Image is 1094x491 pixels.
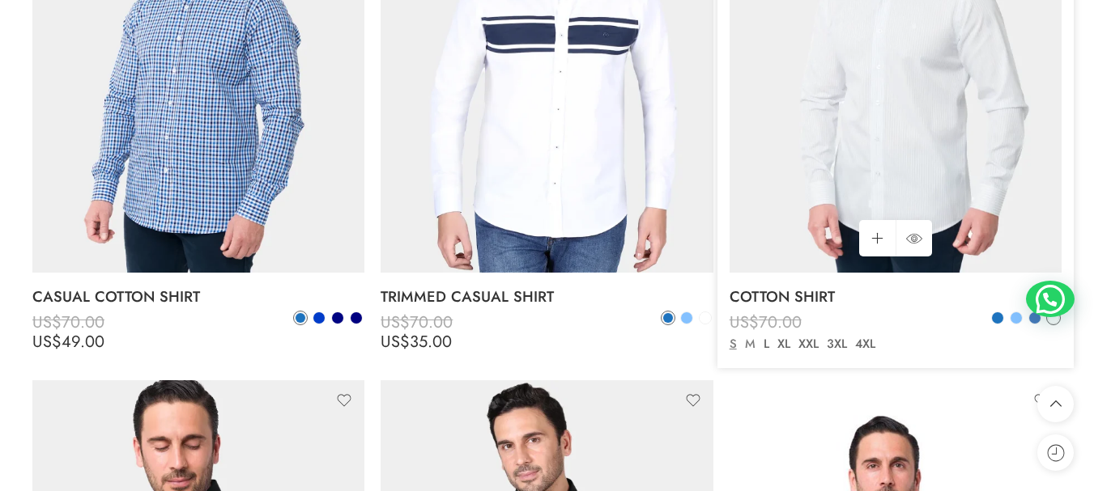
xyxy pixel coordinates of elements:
[381,281,713,313] a: TRIMMED CASUAL SHIRT
[896,220,932,256] a: QUICK SHOP
[773,335,794,353] a: XL
[381,311,410,334] span: US$
[851,335,879,353] a: 4XL
[1028,311,1042,325] a: low Blue
[823,335,851,353] a: 3XL
[730,330,759,353] span: US$
[730,311,802,334] bdi: 70.00
[32,281,364,313] a: CASUAL COTTON SHIRT
[741,335,760,353] a: M
[32,311,104,334] bdi: 70.00
[990,311,1005,325] a: Blue
[730,330,802,353] bdi: 49.00
[760,335,773,353] a: L
[698,311,713,325] a: White
[679,311,694,325] a: Light Blue
[381,330,410,353] span: US$
[730,281,1062,313] a: COTTON SHIRT
[32,330,62,353] span: US$
[794,335,823,353] a: XXL
[726,335,741,353] a: S
[1009,311,1024,325] a: Light Blue
[32,330,104,353] bdi: 49.00
[859,220,896,256] a: Select options for “COTTON SHIRT”
[661,311,675,325] a: Blue
[381,330,452,353] bdi: 35.00
[730,311,759,334] span: US$
[1046,311,1061,325] a: White
[32,311,62,334] span: US$
[381,311,453,334] bdi: 70.00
